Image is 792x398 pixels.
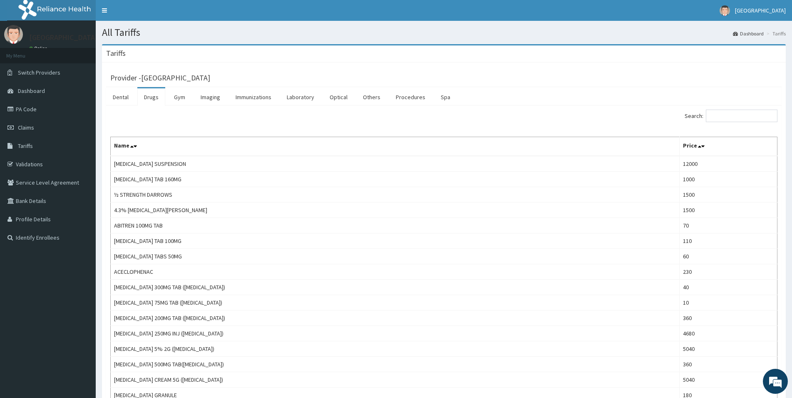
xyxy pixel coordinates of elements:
[111,310,680,326] td: [MEDICAL_DATA] 200MG TAB ([MEDICAL_DATA])
[102,27,786,38] h1: All Tariffs
[106,50,126,57] h3: Tariffs
[111,137,680,156] th: Name
[111,280,680,295] td: [MEDICAL_DATA] 300MG TAB ([MEDICAL_DATA])
[679,137,777,156] th: Price
[111,341,680,357] td: [MEDICAL_DATA] 5% 2G ([MEDICAL_DATA])
[679,372,777,388] td: 5040
[4,25,23,44] img: User Image
[111,264,680,280] td: ACECLOPHENAC
[356,88,387,106] a: Others
[18,87,45,95] span: Dashboard
[679,156,777,172] td: 12000
[111,249,680,264] td: [MEDICAL_DATA] TABS 50MG
[43,47,140,58] div: Chat with us now
[111,156,680,172] td: [MEDICAL_DATA] SUSPENSION
[137,88,165,106] a: Drugs
[111,326,680,341] td: [MEDICAL_DATA] 250MG INJ ([MEDICAL_DATA])
[229,88,278,106] a: Immunizations
[720,5,730,16] img: User Image
[111,187,680,203] td: ½ STRENGTH DARROWS
[685,110,777,122] label: Search:
[679,233,777,249] td: 110
[48,105,115,189] span: We're online!
[706,110,777,122] input: Search:
[389,88,432,106] a: Procedures
[29,34,98,41] p: [GEOGRAPHIC_DATA]
[110,74,210,82] h3: Provider - [GEOGRAPHIC_DATA]
[194,88,227,106] a: Imaging
[111,203,680,218] td: 4.3% [MEDICAL_DATA][PERSON_NAME]
[111,233,680,249] td: [MEDICAL_DATA] TAB 100MG
[111,357,680,372] td: [MEDICAL_DATA] 500MG TAB([MEDICAL_DATA])
[765,30,786,37] li: Tariffs
[167,88,192,106] a: Gym
[18,124,34,131] span: Claims
[735,7,786,14] span: [GEOGRAPHIC_DATA]
[4,228,159,257] textarea: Type your message and hit 'Enter'
[679,203,777,218] td: 1500
[111,218,680,233] td: ABITREN 100MG TAB
[18,142,33,150] span: Tariffs
[29,45,49,51] a: Online
[111,172,680,187] td: [MEDICAL_DATA] TAB 160MG
[679,357,777,372] td: 360
[679,341,777,357] td: 5040
[679,326,777,341] td: 4680
[679,310,777,326] td: 360
[679,280,777,295] td: 40
[679,172,777,187] td: 1000
[280,88,321,106] a: Laboratory
[679,218,777,233] td: 70
[137,4,156,24] div: Minimize live chat window
[18,69,60,76] span: Switch Providers
[106,88,135,106] a: Dental
[733,30,764,37] a: Dashboard
[679,295,777,310] td: 10
[679,249,777,264] td: 60
[323,88,354,106] a: Optical
[111,295,680,310] td: [MEDICAL_DATA] 75MG TAB ([MEDICAL_DATA])
[434,88,457,106] a: Spa
[679,187,777,203] td: 1500
[679,264,777,280] td: 230
[111,372,680,388] td: [MEDICAL_DATA] CREAM 5G ([MEDICAL_DATA])
[15,42,34,63] img: d_794563401_company_1708531726252_794563401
